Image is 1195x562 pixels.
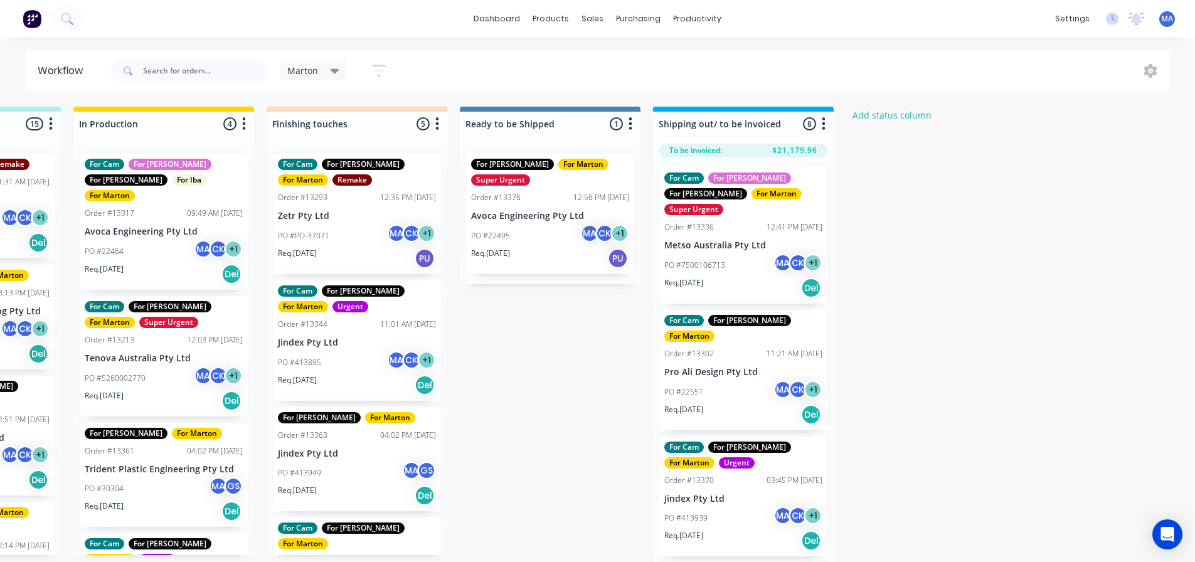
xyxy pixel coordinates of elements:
[278,412,361,423] div: For [PERSON_NAME]
[85,301,124,312] div: For Cam
[402,351,421,369] div: CK
[273,407,441,512] div: For [PERSON_NAME]For MartonOrder #1336304:02 PM [DATE]Jindex Pty LtdPO #413949MAGSReq.[DATE]Del
[380,319,436,330] div: 11:01 AM [DATE]
[664,204,723,215] div: Super Urgent
[31,445,50,464] div: + 1
[708,315,791,326] div: For [PERSON_NAME]
[278,467,321,479] p: PO #413949
[85,501,124,512] p: Req. [DATE]
[789,253,807,272] div: CK
[1,208,19,227] div: MA
[417,351,436,369] div: + 1
[387,224,406,243] div: MA
[80,296,248,416] div: For CamFor [PERSON_NAME]For MartonSuper UrgentOrder #1321312:03 PM [DATE]Tenova Australia Pty Ltd...
[767,475,822,486] div: 03:45 PM [DATE]
[322,522,405,534] div: For [PERSON_NAME]
[322,285,405,297] div: For [PERSON_NAME]
[664,348,714,359] div: Order #13302
[664,367,822,378] p: Pro Ali Design Pty Ltd
[85,373,146,384] p: PO #5260002770
[580,224,599,243] div: MA
[129,301,211,312] div: For [PERSON_NAME]
[575,9,610,28] div: sales
[80,154,248,290] div: For CamFor [PERSON_NAME]For [PERSON_NAME]For IbaFor MartonOrder #1331709:49 AM [DATE]Avoca Engine...
[332,174,372,186] div: Remake
[85,334,134,346] div: Order #13213
[415,248,435,268] div: PU
[471,230,510,241] p: PO #22495
[31,208,50,227] div: + 1
[187,208,243,219] div: 09:49 AM [DATE]
[789,380,807,399] div: CK
[278,337,436,348] p: Jindex Pty Ltd
[659,437,827,557] div: For CamFor [PERSON_NAME]For MartonUrgentOrder #1337003:45 PM [DATE]Jindex Pty LtdPO #413939MACK+1...
[664,530,703,541] p: Req. [DATE]
[278,522,317,534] div: For Cam
[85,428,167,439] div: For [PERSON_NAME]
[667,9,728,28] div: productivity
[85,390,124,401] p: Req. [DATE]
[664,240,822,251] p: Metso Australia Pty Ltd
[278,230,329,241] p: PO #PO-37071
[278,248,317,259] p: Req. [DATE]
[278,192,327,203] div: Order #13293
[278,211,436,221] p: Zetr Pty Ltd
[664,404,703,415] p: Req. [DATE]
[1,319,19,338] div: MA
[278,485,317,496] p: Req. [DATE]
[80,423,248,528] div: For [PERSON_NAME]For MartonOrder #1336104:02 PM [DATE]Trident Plastic Engineering Pty LtdPO #3030...
[187,334,243,346] div: 12:03 PM [DATE]
[85,226,243,237] p: Avoca Engineering Pty Ltd
[659,167,827,304] div: For CamFor [PERSON_NAME]For [PERSON_NAME]For MartonSuper UrgentOrder #1333612:41 PM [DATE]Metso A...
[767,221,822,233] div: 12:41 PM [DATE]
[669,145,722,156] span: To be invoiced:
[224,240,243,258] div: + 1
[278,538,328,549] div: For Marton
[752,188,802,199] div: For Marton
[209,240,228,258] div: CK
[273,154,441,274] div: For CamFor [PERSON_NAME]For MartonRemakeOrder #1329312:35 PM [DATE]Zetr Pty LtdPO #PO-37071MACK+1...
[708,172,791,184] div: For [PERSON_NAME]
[471,211,629,221] p: Avoca Engineering Pty Ltd
[659,310,827,430] div: For CamFor [PERSON_NAME]For MartonOrder #1330211:21 AM [DATE]Pro Ali Design Pty LtdPO #22551MACK+...
[129,538,211,549] div: For [PERSON_NAME]
[773,380,792,399] div: MA
[28,344,48,364] div: Del
[664,512,708,524] p: PO #413939
[85,263,124,275] p: Req. [DATE]
[380,430,436,441] div: 04:02 PM [DATE]
[85,353,243,364] p: Tenova Australia Pty Ltd
[278,285,317,297] div: For Cam
[278,430,327,441] div: Order #13363
[85,208,134,219] div: Order #13317
[31,319,50,338] div: + 1
[610,224,629,243] div: + 1
[804,506,822,525] div: + 1
[322,159,405,170] div: For [PERSON_NAME]
[23,9,41,28] img: Factory
[278,448,436,459] p: Jindex Pty Ltd
[273,280,441,401] div: For CamFor [PERSON_NAME]For MartonUrgentOrder #1334411:01 AM [DATE]Jindex Pty LtdPO #413895MACK+1...
[772,145,817,156] span: $21,179.96
[85,538,124,549] div: For Cam
[85,483,124,494] p: PO #30304
[558,159,608,170] div: For Marton
[471,159,554,170] div: For [PERSON_NAME]
[85,464,243,475] p: Trident Plastic Engineering Pty Ltd
[664,172,704,184] div: For Cam
[38,63,89,78] div: Workflow
[610,9,667,28] div: purchasing
[209,366,228,385] div: CK
[467,9,526,28] a: dashboard
[415,485,435,506] div: Del
[804,380,822,399] div: + 1
[773,506,792,525] div: MA
[129,159,211,170] div: For [PERSON_NAME]
[417,461,436,480] div: GS
[471,248,510,259] p: Req. [DATE]
[380,192,436,203] div: 12:35 PM [DATE]
[767,348,822,359] div: 11:21 AM [DATE]
[417,224,436,243] div: + 1
[595,224,614,243] div: CK
[664,457,714,469] div: For Marton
